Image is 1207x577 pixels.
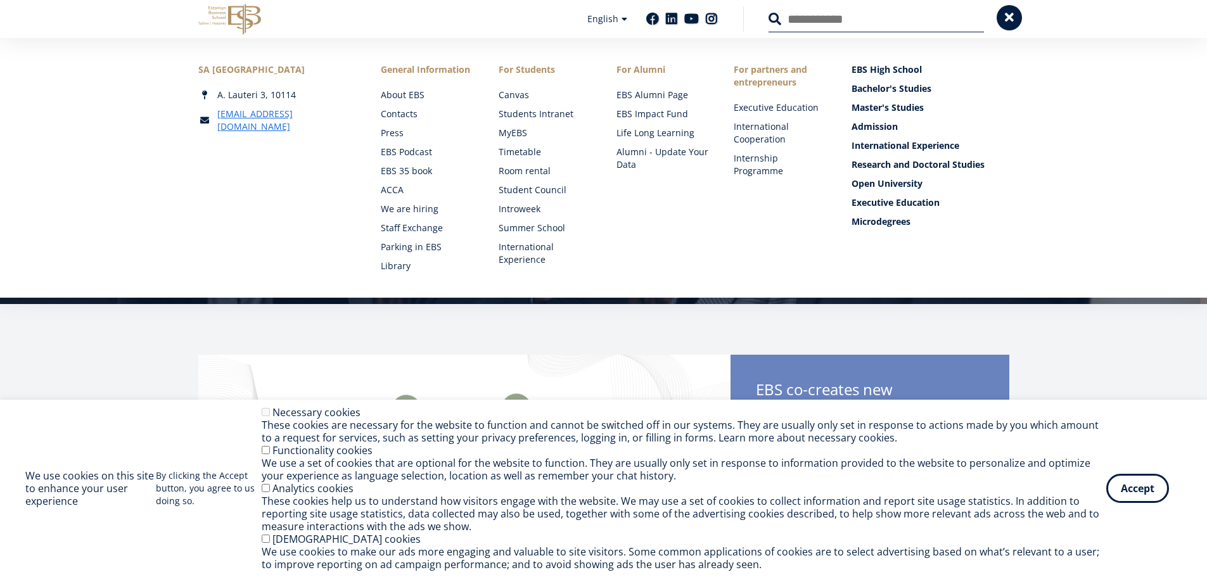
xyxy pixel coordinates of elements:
[734,63,826,89] span: For partners and entrepreneurs
[852,158,1009,171] a: Research and Doctoral Studies
[852,101,1009,114] a: Master's Studies
[852,82,1009,95] a: Bachelor's Studies
[665,13,678,25] a: Linkedin
[616,108,709,120] a: EBS Impact Fund
[272,481,354,495] label: Analytics cookies
[381,146,473,158] a: EBS Podcast
[381,89,473,101] a: About EBS
[499,127,591,139] a: MyEBS
[262,495,1106,533] div: These cookies help us to understand how visitors engage with the website. We may use a set of coo...
[381,184,473,196] a: ACCA
[646,13,659,25] a: Facebook
[852,63,1009,76] a: EBS High School
[156,469,262,507] p: By clicking the Accept button, you agree to us doing so.
[499,203,591,215] a: Introweek
[499,146,591,158] a: Timetable
[1106,474,1169,503] button: Accept
[262,419,1106,444] div: These cookies are necessary for the website to function and cannot be switched off in our systems...
[705,13,718,25] a: Instagram
[381,241,473,253] a: Parking in EBS
[381,108,473,120] a: Contacts
[734,101,826,114] a: Executive Education
[616,89,709,101] a: EBS Alumni Page
[499,165,591,177] a: Room rental
[381,165,473,177] a: EBS 35 book
[499,222,591,234] a: Summer School
[756,399,984,418] span: Sustainability Toolkit for Startups
[198,63,356,76] div: SA [GEOGRAPHIC_DATA]
[499,89,591,101] a: Canvas
[852,120,1009,133] a: Admission
[262,545,1106,571] div: We use cookies to make our ads more engaging and valuable to site visitors. Some common applicati...
[756,380,984,422] span: EBS co-creates new
[25,469,156,507] h2: We use cookies on this site to enhance your user experience
[616,63,709,76] span: For Alumni
[684,13,699,25] a: Youtube
[381,203,473,215] a: We are hiring
[217,108,356,133] a: [EMAIL_ADDRESS][DOMAIN_NAME]
[499,108,591,120] a: Students Intranet
[852,196,1009,209] a: Executive Education
[262,457,1106,482] div: We use a set of cookies that are optional for the website to function. They are usually only set ...
[272,443,373,457] label: Functionality cookies
[734,120,826,146] a: International Cooperation
[381,260,473,272] a: Library
[381,127,473,139] a: Press
[852,177,1009,190] a: Open University
[616,146,709,171] a: Alumni - Update Your Data
[734,152,826,177] a: Internship Programme
[499,184,591,196] a: Student Council
[381,63,473,76] span: General Information
[272,405,361,419] label: Necessary cookies
[616,127,709,139] a: Life Long Learning
[852,215,1009,228] a: Microdegrees
[272,532,421,546] label: [DEMOGRAPHIC_DATA] cookies
[381,222,473,234] a: Staff Exchange
[499,63,591,76] a: For Students
[198,89,356,101] div: A. Lauteri 3, 10114
[852,139,1009,152] a: International Experience
[499,241,591,266] a: International Experience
